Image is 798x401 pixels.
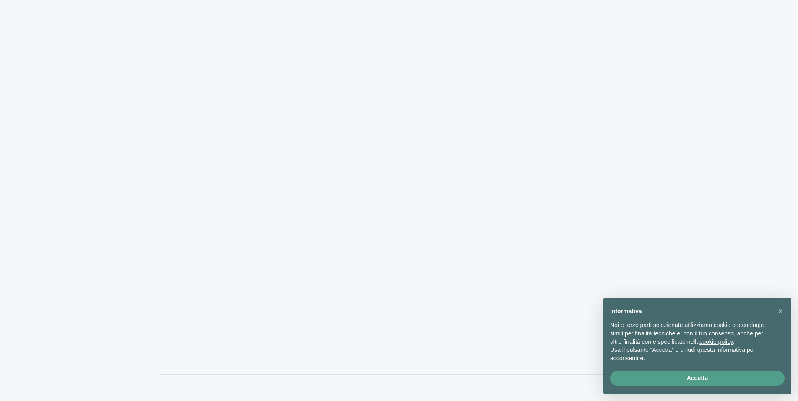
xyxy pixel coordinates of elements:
p: Noi e terze parti selezionate utilizziamo cookie o tecnologie simili per finalità tecniche e, con... [610,321,771,346]
button: Chiudi questa informativa [774,304,787,318]
span: × [778,307,783,316]
a: cookie policy - il link si apre in una nuova scheda [699,338,733,345]
h2: Informativa [610,308,771,315]
button: Accetta [610,371,785,386]
p: Usa il pulsante “Accetta” o chiudi questa informativa per acconsentire. [610,346,771,362]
